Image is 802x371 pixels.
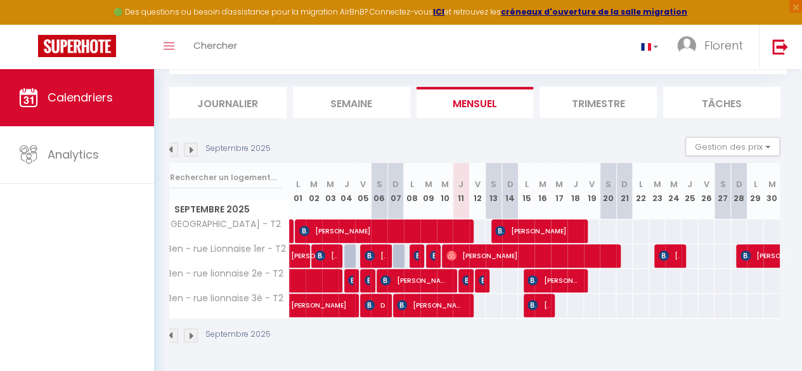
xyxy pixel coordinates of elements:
th: 20 [600,163,616,219]
th: 16 [534,163,551,219]
th: 02 [306,163,322,219]
th: 25 [682,163,698,219]
th: 18 [567,163,584,219]
th: 09 [420,163,437,219]
abbr: M [555,178,563,190]
th: 08 [404,163,420,219]
th: 07 [387,163,404,219]
th: 23 [649,163,666,219]
abbr: J [458,178,463,190]
abbr: M [768,178,775,190]
a: créneaux d'ouverture de la salle migration [501,6,687,17]
span: [PERSON_NAME] [291,287,408,311]
p: Septembre 2025 [205,143,271,155]
abbr: V [703,178,709,190]
abbr: D [621,178,628,190]
abbr: M [441,178,448,190]
th: 06 [371,163,387,219]
abbr: V [360,178,366,190]
img: Super Booking [38,35,116,57]
span: [PERSON_NAME] [315,244,336,268]
th: 29 [747,163,763,219]
li: Tâches [663,87,780,118]
th: 28 [731,163,747,219]
a: Chercher [184,25,247,69]
abbr: L [524,178,528,190]
a: ICI [433,6,444,17]
span: [PERSON_NAME] [397,293,465,317]
abbr: M [425,178,432,190]
span: Calendriers [48,89,113,105]
th: 12 [469,163,486,219]
span: [PERSON_NAME] [430,244,435,268]
abbr: D [507,178,514,190]
span: [PERSON_NAME] [446,244,610,268]
span: Ben - rue lionnaise 2e - T2 [165,269,283,278]
a: ... Florent [668,25,759,69]
th: 14 [502,163,519,219]
th: 22 [633,163,649,219]
span: [PERSON_NAME] [462,268,467,292]
span: Septembre 2025 [163,200,289,219]
li: Trimestre [540,87,657,118]
abbr: L [295,178,299,190]
span: [PERSON_NAME] [527,268,580,292]
abbr: J [687,178,692,190]
span: Ben - rue Lionnaise 1er - T2 [165,244,286,254]
p: Septembre 2025 [205,329,271,341]
a: [PERSON_NAME] [285,294,301,318]
a: [PERSON_NAME] [285,244,301,268]
th: 13 [486,163,502,219]
th: 10 [437,163,453,219]
abbr: M [327,178,334,190]
th: 05 [355,163,372,219]
span: Florent [704,37,743,53]
abbr: L [639,178,643,190]
li: Mensuel [417,87,534,118]
span: Chercher [193,39,237,52]
abbr: M [539,178,547,190]
th: 21 [616,163,633,219]
th: 17 [551,163,567,219]
span: Ben - rue lionnaise 3è - T2 [165,294,283,303]
th: 19 [584,163,600,219]
span: Dehesdin Shad [365,293,385,317]
abbr: S [491,178,496,190]
span: [PERSON_NAME] [527,293,548,317]
img: logout [772,39,788,55]
span: [PERSON_NAME] Tifoun [413,244,418,268]
span: [PERSON_NAME] [479,268,484,292]
li: Semaine [293,87,410,118]
abbr: J [573,178,578,190]
abbr: S [720,178,725,190]
th: 03 [322,163,339,219]
img: ... [677,36,696,55]
th: 15 [518,163,534,219]
th: 24 [665,163,682,219]
span: [PERSON_NAME] [659,244,680,268]
span: [PERSON_NAME] [365,244,385,268]
li: Journalier [169,87,287,118]
abbr: D [392,178,399,190]
abbr: L [410,178,414,190]
span: [PERSON_NAME] [365,268,370,292]
abbr: M [310,178,318,190]
abbr: V [474,178,480,190]
button: Ouvrir le widget de chat LiveChat [10,5,48,43]
th: 27 [715,163,731,219]
span: [PERSON_NAME] [291,237,320,261]
abbr: S [377,178,382,190]
abbr: D [735,178,742,190]
abbr: S [605,178,611,190]
abbr: V [589,178,595,190]
span: [PERSON_NAME] [299,219,463,243]
th: 01 [290,163,306,219]
abbr: M [654,178,661,190]
abbr: J [344,178,349,190]
span: [PERSON_NAME] [348,268,353,292]
span: [PERSON_NAME] [380,268,449,292]
th: 30 [763,163,780,219]
abbr: M [669,178,677,190]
